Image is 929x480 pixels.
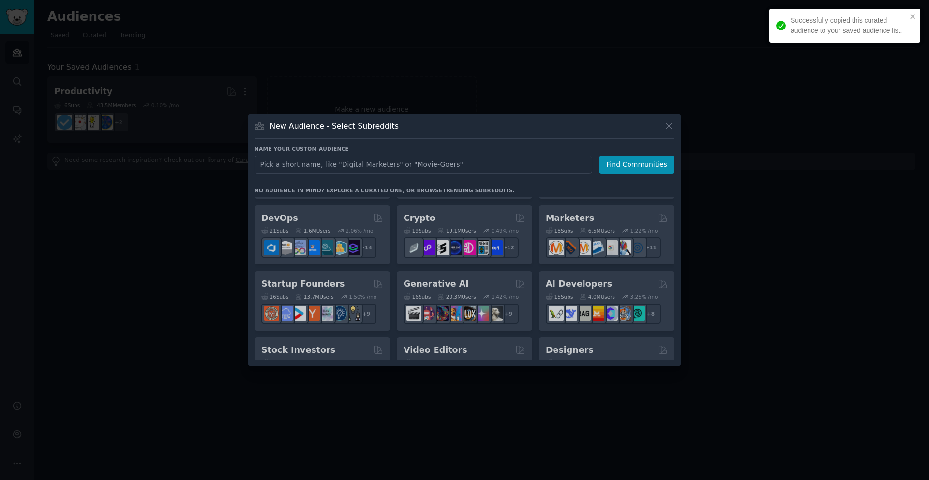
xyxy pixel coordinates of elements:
[442,188,512,193] a: trending subreddits
[910,13,916,20] button: close
[255,145,674,152] h3: Name your custom audience
[270,121,399,131] h3: New Audience - Select Subreddits
[599,156,674,174] button: Find Communities
[255,187,515,194] div: No audience in mind? Explore a curated one, or browse .
[255,156,592,174] input: Pick a short name, like "Digital Marketers" or "Movie-Goers"
[791,15,907,36] div: Successfully copied this curated audience to your saved audience list.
